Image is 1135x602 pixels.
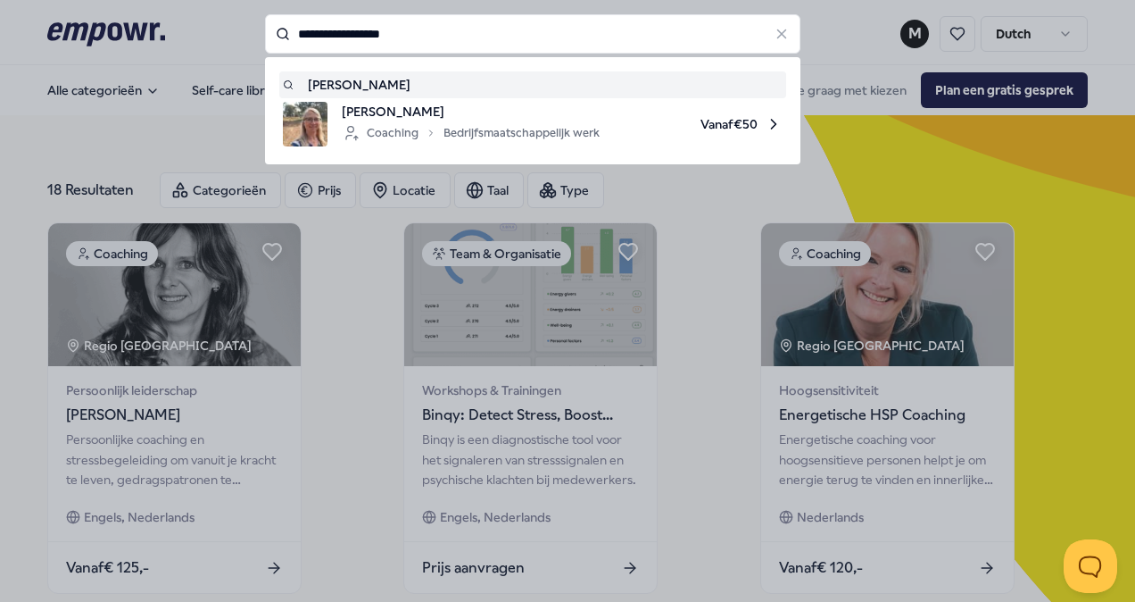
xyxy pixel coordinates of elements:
[265,14,800,54] input: Search for products, categories or subcategories
[342,122,600,144] div: Coaching Bedrijfsmaatschappelijk werk
[614,102,783,146] span: Vanaf € 50
[1064,539,1117,593] iframe: Help Scout Beacon - Open
[283,75,783,95] a: [PERSON_NAME]
[283,102,327,146] img: product image
[283,102,783,146] a: product image[PERSON_NAME]CoachingBedrijfsmaatschappelijk werkVanaf€50
[342,102,600,121] span: [PERSON_NAME]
